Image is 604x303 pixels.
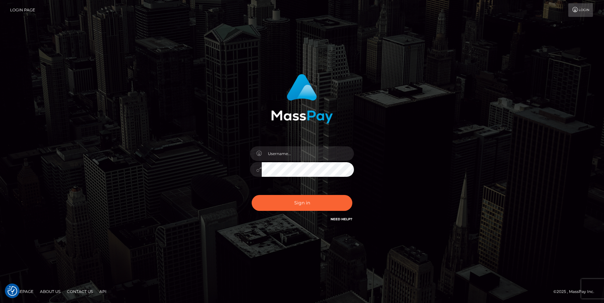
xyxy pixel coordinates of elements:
[37,286,63,297] a: About Us
[262,146,354,161] input: Username...
[10,3,35,17] a: Login Page
[97,286,109,297] a: API
[252,195,352,211] button: Sign in
[7,286,36,297] a: Homepage
[7,286,17,296] button: Consent Preferences
[568,3,593,17] a: Login
[271,74,333,124] img: MassPay Login
[331,217,352,221] a: Need Help?
[7,286,17,296] img: Revisit consent button
[64,286,95,297] a: Contact Us
[553,288,599,295] div: © 2025 , MassPay Inc.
